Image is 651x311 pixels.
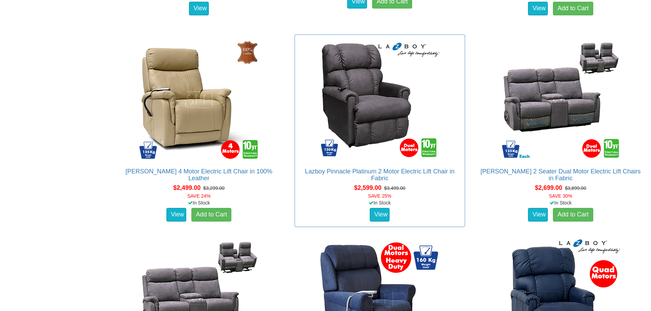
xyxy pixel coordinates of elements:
[203,185,225,191] del: $3,299.00
[528,2,548,15] a: View
[553,2,593,15] a: Add to Cart
[368,193,391,199] font: SAVE 25%
[191,208,231,222] a: Add to Cart
[189,2,209,15] a: View
[528,208,548,222] a: View
[474,199,647,206] div: In Stock
[565,185,586,191] del: $3,899.00
[549,193,572,199] font: SAVE 30%
[384,185,405,191] del: $3,499.00
[293,199,466,206] div: In Stock
[166,208,186,222] a: View
[354,184,381,191] span: $2,599.00
[318,38,441,161] img: Lazboy Pinnacle Platinum 2 Motor Electric Lift Chair in Fabric
[553,208,593,222] a: Add to Cart
[305,168,455,182] a: Lazboy Pinnacle Platinum 2 Motor Electric Lift Chair in Fabric
[535,184,562,191] span: $2,699.00
[480,168,641,182] a: [PERSON_NAME] 2 Seater Dual Motor Electric Lift Chairs in Fabric
[499,38,622,161] img: Dalton 2 Seater Dual Motor Electric Lift Chairs in Fabric
[187,193,211,199] font: SAVE 24%
[112,199,285,206] div: In Stock
[370,208,390,222] a: View
[125,168,272,182] a: [PERSON_NAME] 4 Motor Electric Lift Chair in 100% Leather
[173,184,201,191] span: $2,499.00
[137,38,260,161] img: Dalton 4 Motor Electric Lift Chair in 100% Leather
